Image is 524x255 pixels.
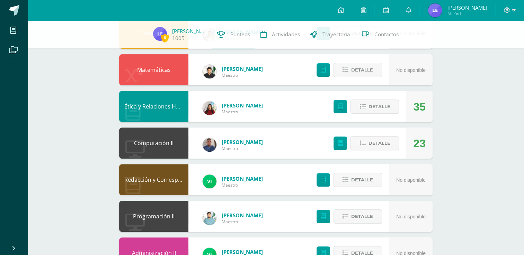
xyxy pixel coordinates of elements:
[447,4,487,11] span: [PERSON_NAME]
[161,34,169,42] span: 0
[222,102,263,109] a: [PERSON_NAME]
[222,182,263,188] span: Maestro
[222,145,263,151] span: Maestro
[334,63,382,77] button: Detalle
[396,67,426,73] span: No disponible
[351,210,373,223] span: Detalle
[203,101,216,115] img: 2a9226028aa254eb8bf160ce7b8ff5e0.png
[396,177,426,183] span: No disponible
[222,65,263,72] a: [PERSON_NAME]
[255,21,305,48] a: Actividades
[203,211,216,225] img: 3bbeeb896b161c296f86561e735fa0fc.png
[374,31,399,38] span: Contactos
[222,72,263,78] span: Maestro
[153,27,167,41] img: 573a58ce0352a903c627a8b77ce24c0c.png
[396,214,426,219] span: No disponible
[272,31,300,38] span: Actividades
[222,109,263,115] span: Maestro
[172,35,185,42] a: 1005
[119,201,188,232] div: Programación II
[351,64,373,76] span: Detalle
[222,212,263,219] a: [PERSON_NAME]
[212,21,255,48] a: Punteos
[447,10,487,16] span: Mi Perfil
[222,175,263,182] a: [PERSON_NAME]
[119,54,188,85] div: Matemáticas
[334,209,382,224] button: Detalle
[368,137,390,150] span: Detalle
[350,136,399,150] button: Detalle
[222,139,263,145] a: [PERSON_NAME]
[355,21,404,48] a: Contactos
[119,91,188,122] div: Ética y Relaciones Humanas
[413,128,426,159] div: 23
[428,3,442,17] img: 573a58ce0352a903c627a8b77ce24c0c.png
[222,219,263,225] span: Maestro
[368,100,390,113] span: Detalle
[203,174,216,188] img: a241c2b06c5b4daf9dd7cbc5f490cd0f.png
[305,21,355,48] a: Trayectoria
[203,65,216,78] img: a5e710364e73df65906ee1fa578590e2.png
[172,28,207,35] a: [PERSON_NAME]
[203,138,216,152] img: bf66807720f313c6207fc724d78fb4d0.png
[119,127,188,159] div: Computación II
[119,164,188,195] div: Redacción y Correspondecia II
[350,100,399,114] button: Detalle
[413,91,426,122] div: 35
[351,173,373,186] span: Detalle
[230,31,250,38] span: Punteos
[322,31,350,38] span: Trayectoria
[334,173,382,187] button: Detalle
